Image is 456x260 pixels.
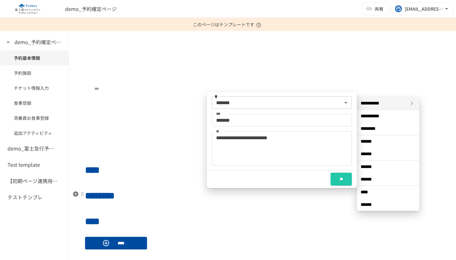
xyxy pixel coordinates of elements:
[8,161,40,169] h6: Test template
[8,193,43,201] h6: テストテンプレ
[405,5,443,13] div: [EMAIL_ADDRESS][DOMAIN_NAME]
[14,84,55,91] span: チケット情報入力
[193,18,263,31] p: このページはテンプレートです
[14,115,55,121] span: 添乗員お食事登録
[391,3,453,15] button: [EMAIL_ADDRESS][DOMAIN_NAME]
[375,5,383,12] span: 共有
[8,177,58,185] h6: 【初期ページ連携用】SFAの会社から連携
[14,54,55,61] span: 予約基本情報
[14,69,55,76] span: 予約施設
[14,130,55,136] span: 追加アクティビティ
[8,4,48,14] img: eQeGXtYPV2fEKIA3pizDiVdzO5gJTl2ahLbsPaD2E4R
[362,3,388,15] button: 共有
[14,38,64,46] h6: demo_予約確定ページ
[8,145,58,153] h6: demo_富士急行予約詳細入力ページ
[65,5,117,13] span: demo_予約確定ページ
[14,99,55,106] span: 食事登録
